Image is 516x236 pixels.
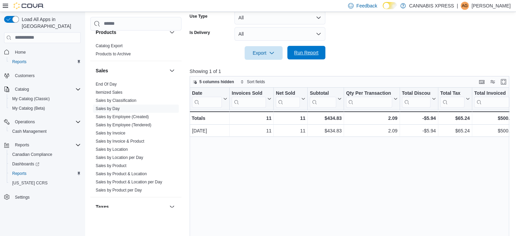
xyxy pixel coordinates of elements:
[440,90,470,107] button: Total Tax
[232,127,271,135] div: 11
[1,117,83,127] button: Operations
[190,14,207,19] label: Use Type
[12,85,32,93] button: Catalog
[440,127,470,135] div: $65.24
[12,106,45,111] span: My Catalog (Beta)
[96,179,162,185] span: Sales by Product & Location per Day
[199,79,234,85] span: 5 columns hidden
[9,179,81,187] span: Washington CCRS
[12,85,81,93] span: Catalog
[96,43,122,48] a: Catalog Export
[9,160,81,168] span: Dashboards
[190,78,237,86] button: 5 columns hidden
[310,90,336,96] div: Subtotal
[12,193,32,201] a: Settings
[1,47,83,57] button: Home
[96,106,120,111] span: Sales by Day
[276,90,300,107] div: Net Sold
[478,78,486,86] button: Keyboard shortcuts
[489,78,497,86] button: Display options
[346,90,392,96] div: Qty Per Transaction
[346,127,397,135] div: 2.09
[96,51,131,57] span: Products to Archive
[1,85,83,94] button: Catalog
[457,2,458,10] p: |
[12,161,39,167] span: Dashboards
[7,127,83,136] button: Cash Management
[440,114,470,122] div: $65.24
[9,95,81,103] span: My Catalog (Classic)
[168,203,176,211] button: Taxes
[409,2,454,10] p: CANNABIS XPRESS
[12,180,47,186] span: [US_STATE] CCRS
[12,141,81,149] span: Reports
[96,52,131,56] a: Products to Archive
[192,90,222,107] div: Date
[12,171,26,176] span: Reports
[356,2,377,9] span: Feedback
[346,114,397,122] div: 2.09
[12,152,52,157] span: Canadian Compliance
[96,131,125,135] a: Sales by Invoice
[245,46,283,60] button: Export
[90,80,181,197] div: Sales
[96,139,144,144] a: Sales by Invoice & Product
[232,114,271,122] div: 11
[9,169,81,178] span: Reports
[96,203,109,210] h3: Taxes
[7,104,83,113] button: My Catalog (Beta)
[190,30,210,35] label: Is Delivery
[310,90,342,107] button: Subtotal
[474,114,515,122] div: $500.07
[402,90,436,107] button: Total Discount
[294,49,319,56] span: Run Report
[9,169,29,178] a: Reports
[168,67,176,75] button: Sales
[96,147,128,152] a: Sales by Location
[12,96,50,102] span: My Catalog (Classic)
[9,104,48,112] a: My Catalog (Beta)
[7,94,83,104] button: My Catalog (Classic)
[440,90,464,96] div: Total Tax
[190,68,513,75] p: Showing 1 of 1
[15,119,35,125] span: Operations
[96,82,117,87] a: End Of Day
[474,90,515,107] button: Total Invoiced
[12,59,26,65] span: Reports
[472,2,511,10] p: [PERSON_NAME]
[12,48,28,56] a: Home
[440,90,464,107] div: Total Tax
[9,58,29,66] a: Reports
[383,2,397,9] input: Dark Mode
[14,2,44,9] img: Cova
[276,90,305,107] button: Net Sold
[96,188,142,193] a: Sales by Product per Day
[12,72,37,80] a: Customers
[96,147,128,152] span: Sales by Location
[276,127,305,135] div: 11
[499,78,508,86] button: Enter fullscreen
[96,155,143,160] a: Sales by Location per Day
[96,203,167,210] button: Taxes
[247,79,265,85] span: Sort fields
[9,150,81,159] span: Canadian Compliance
[96,163,127,168] span: Sales by Product
[276,90,300,96] div: Net Sold
[4,44,81,220] nav: Complex example
[96,98,136,103] a: Sales by Classification
[96,139,144,144] span: Sales by Invoice & Product
[1,71,83,80] button: Customers
[7,57,83,67] button: Reports
[461,2,469,10] div: Alexandre Guimond
[402,127,436,135] div: -$5.94
[96,67,167,74] button: Sales
[402,90,430,107] div: Total Discount
[192,127,227,135] div: [DATE]
[96,90,122,95] a: Itemized Sales
[474,90,509,96] div: Total Invoiced
[310,90,336,107] div: Subtotal
[15,195,30,200] span: Settings
[310,127,342,135] div: $434.83
[1,192,83,202] button: Settings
